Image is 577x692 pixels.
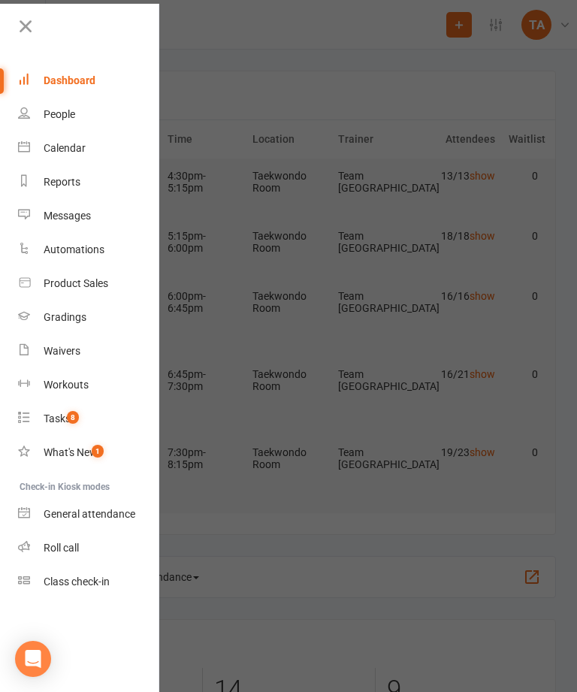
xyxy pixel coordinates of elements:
a: Workouts [18,368,160,402]
a: Product Sales [18,267,160,301]
div: People [44,108,75,120]
a: Messages [18,199,160,233]
div: Automations [44,243,104,255]
a: Roll call [18,531,160,565]
a: Class kiosk mode [18,565,160,599]
a: What's New1 [18,436,160,470]
div: Tasks [44,412,71,425]
div: Product Sales [44,277,108,289]
div: General attendance [44,508,135,520]
a: Gradings [18,301,160,334]
div: Dashboard [44,74,95,86]
a: Dashboard [18,64,160,98]
div: Reports [44,176,80,188]
a: Tasks 8 [18,402,160,436]
div: Waivers [44,345,80,357]
div: Class check-in [44,576,110,588]
a: Automations [18,233,160,267]
div: Messages [44,210,91,222]
div: Roll call [44,542,79,554]
a: General attendance kiosk mode [18,497,160,531]
a: People [18,98,160,131]
a: Calendar [18,131,160,165]
div: Workouts [44,379,89,391]
a: Reports [18,165,160,199]
div: Calendar [44,142,86,154]
div: Open Intercom Messenger [15,641,51,677]
div: Gradings [44,311,86,323]
span: 1 [92,445,104,458]
a: Waivers [18,334,160,368]
div: What's New [44,446,98,458]
span: 8 [67,411,79,424]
